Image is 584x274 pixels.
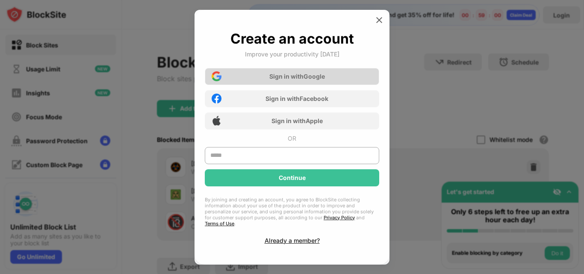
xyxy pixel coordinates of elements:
[230,30,354,47] div: Create an account
[271,117,323,124] div: Sign in with Apple
[265,237,320,244] div: Already a member?
[324,215,355,221] a: Privacy Policy
[205,197,379,227] div: By joining and creating an account, you agree to BlockSite collecting information about your use ...
[269,73,325,80] div: Sign in with Google
[212,94,221,103] img: facebook-icon.png
[288,135,296,142] div: OR
[245,50,339,58] div: Improve your productivity [DATE]
[212,71,221,81] img: google-icon.png
[265,95,328,102] div: Sign in with Facebook
[279,174,306,181] div: Continue
[205,221,234,227] a: Terms of Use
[212,116,221,126] img: apple-icon.png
